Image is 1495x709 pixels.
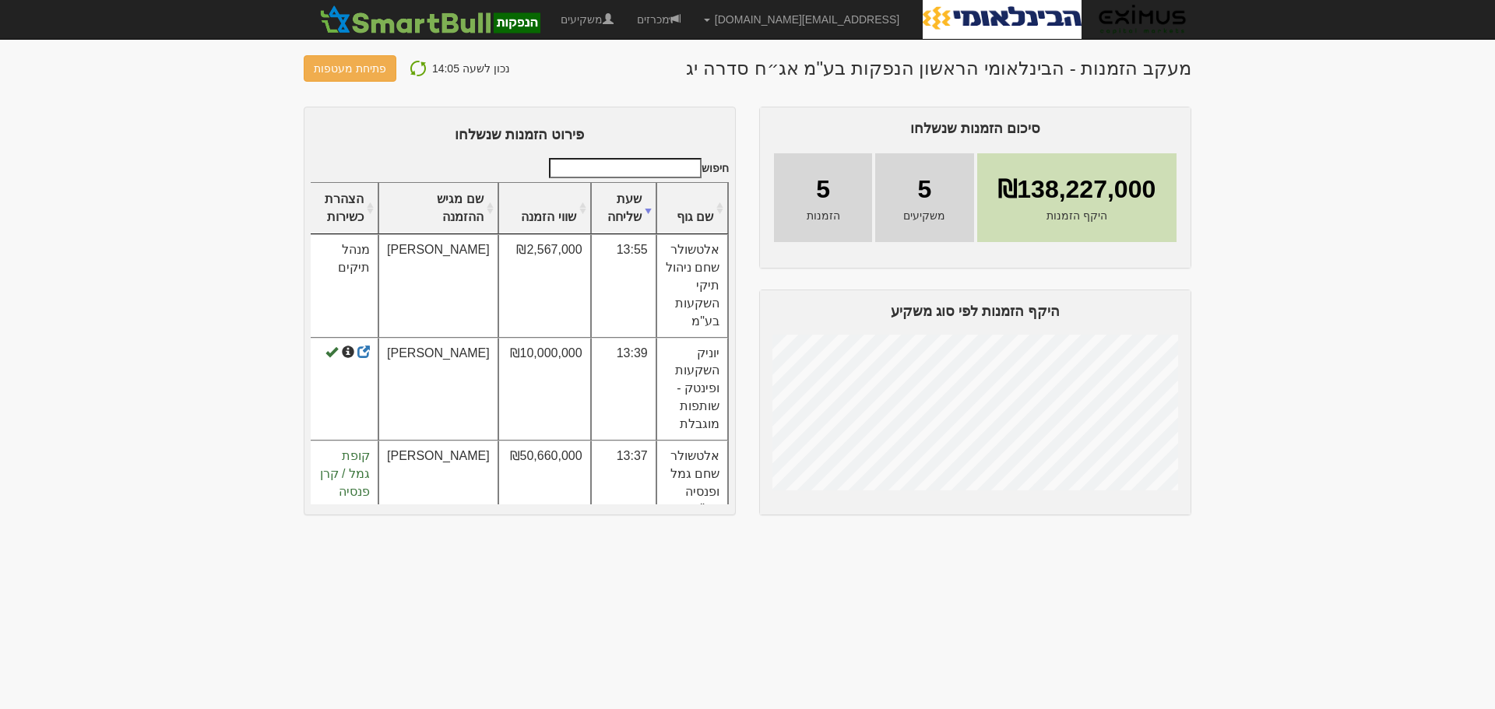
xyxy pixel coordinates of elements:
td: [PERSON_NAME] [378,440,498,525]
span: משקיעים [903,208,945,223]
h1: מעקב הזמנות - הבינלאומי הראשון הנפקות בע"מ אג״ח סדרה יג [686,58,1191,79]
span: 5 [816,172,830,208]
th: שם מגיש ההזמנה : activate to sort column ascending [378,183,498,235]
td: [PERSON_NAME] [378,234,498,337]
img: refresh-icon.png [409,59,427,78]
span: פירוט הזמנות שנשלחו [455,127,584,142]
td: 13:39 [591,338,656,440]
span: קופת גמל / קרן פנסיה [320,449,370,498]
td: 13:55 [591,234,656,337]
span: הזמנות [807,208,840,223]
td: ₪2,567,000 [498,234,591,337]
td: אלטשולר שחם ניהול תיקי השקעות בע"מ [656,234,728,337]
span: מנהל תיקים [338,243,370,274]
img: SmartBull Logo [315,4,544,35]
span: ₪138,227,000 [997,172,1156,208]
span: סיכום הזמנות שנשלחו [910,121,1040,136]
th: שעת שליחה : activate to sort column ascending [591,183,656,235]
input: חיפוש [549,158,702,178]
th: שם גוף : activate to sort column ascending [656,183,728,235]
td: ₪50,660,000 [498,440,591,525]
th: שווי הזמנה : activate to sort column ascending [498,183,591,235]
label: חיפוש [543,158,729,178]
td: אלטשולר שחם גמל ופנסיה בע"מ [656,440,728,525]
button: פתיחת מעטפות [304,55,396,82]
span: היקף הזמנות [1046,208,1107,223]
td: 13:37 [591,440,656,525]
span: 5 [917,172,931,208]
td: [PERSON_NAME] [378,338,498,440]
td: יוניק השקעות ופינטק - שותפות מוגבלת [656,338,728,440]
p: נכון לשעה 14:05 [432,58,510,79]
span: היקף הזמנות לפי סוג משקיע [891,304,1060,319]
th: הצהרת כשירות : activate to sort column ascending [310,183,378,235]
td: ₪10,000,000 [498,338,591,440]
